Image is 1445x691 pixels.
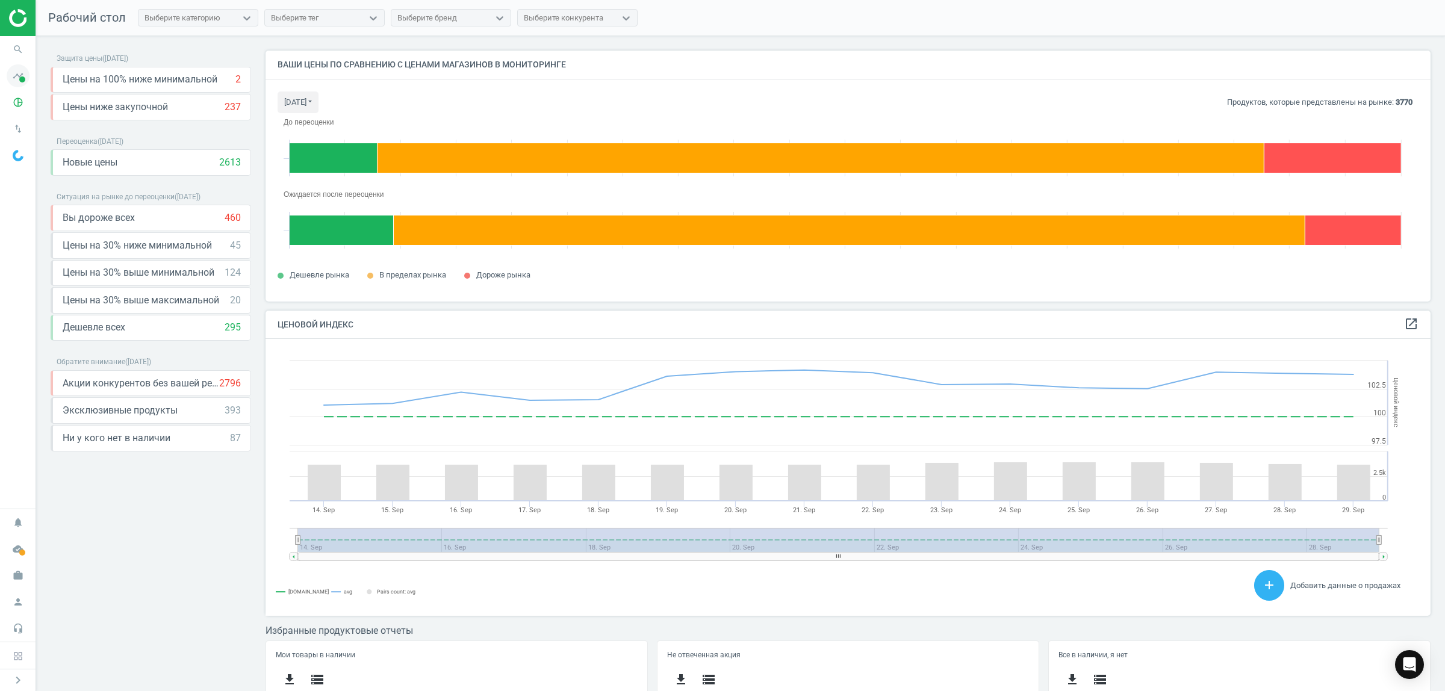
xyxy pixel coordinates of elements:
span: Цены на 30% ниже минимальной [63,239,212,252]
tspan: 15. Sep [382,506,404,514]
img: ajHJNr6hYgQAAAAASUVORK5CYII= [9,9,95,27]
i: pie_chart_outlined [7,91,30,114]
h4: Ваши цены по сравнению с ценами магазинов в мониторинге [266,51,1431,79]
tspan: 20. Sep [725,506,747,514]
div: Выберите категорию [144,13,220,23]
h5: Не отвеченная акция [667,651,1028,659]
h5: Мои товары в наличии [276,651,637,659]
text: 2.5k [1373,469,1386,477]
span: Цены на 100% ниже минимальной [63,73,217,86]
div: 45 [230,239,241,252]
span: ( [DATE] ) [175,193,200,201]
tspan: Ценовой индекс [1392,378,1400,428]
i: storage [701,672,716,687]
div: 124 [225,266,241,279]
div: 393 [225,404,241,417]
text: 102.5 [1367,381,1386,389]
div: 87 [230,432,241,445]
text: 100 [1373,409,1386,417]
tspan: 29. Sep [1343,506,1365,514]
span: ( [DATE] ) [98,137,123,146]
i: get_app [282,672,297,687]
i: open_in_new [1404,317,1419,331]
tspan: 25. Sep [1068,506,1090,514]
div: 2 [235,73,241,86]
span: Цены ниже закупочной [63,101,168,114]
span: Акции конкурентов без вашей реакции [63,377,219,390]
i: person [7,590,30,613]
span: Ни у кого нет в наличии [63,432,170,445]
i: search [7,38,30,61]
tspan: avg [344,589,352,595]
span: Дешевле всех [63,321,125,334]
span: Переоценка [57,137,98,146]
p: Продуктов, которые представлены на рынке: [1227,97,1412,108]
span: Рабочий стол [48,10,126,25]
span: Ситуация на рынке до переоценки [57,193,175,201]
button: add [1254,570,1284,601]
span: Обратите внимание [57,358,125,366]
i: get_app [1065,672,1080,687]
tspan: 21. Sep [794,506,816,514]
i: get_app [674,672,688,687]
tspan: 19. Sep [656,506,679,514]
div: Выберите тег [271,13,319,23]
tspan: 22. Sep [862,506,884,514]
h3: Избранные продуктовые отчеты [266,625,1431,636]
span: Цены на 30% выше минимальной [63,266,214,279]
i: timeline [7,64,30,87]
span: Вы дороже всех [63,211,135,225]
button: [DATE] [278,91,319,113]
h5: Все в наличии, я нет [1058,651,1420,659]
div: 460 [225,211,241,225]
i: headset_mic [7,617,30,640]
a: open_in_new [1404,317,1419,332]
img: wGWNvw8QSZomAAAAABJRU5ErkJggg== [13,150,23,161]
span: Эксклюзивные продукты [63,404,178,417]
text: 0 [1382,494,1386,501]
i: chevron_right [11,673,25,687]
tspan: 27. Sep [1205,506,1228,514]
tspan: 16. Sep [450,506,473,514]
div: 295 [225,321,241,334]
button: chevron_right [3,672,33,688]
text: 97.5 [1372,437,1386,445]
div: 237 [225,101,241,114]
i: notifications [7,511,30,534]
tspan: 14. Sep [313,506,335,514]
i: add [1262,578,1276,592]
tspan: 23. Sep [931,506,953,514]
span: Цены на 30% выше максимальной [63,294,219,307]
span: ( [DATE] ) [125,358,151,366]
div: Выберите конкурента [524,13,603,23]
span: В пределах рынка [379,270,446,279]
tspan: [DOMAIN_NAME] [288,589,329,595]
b: 3770 [1396,98,1412,107]
div: 2613 [219,156,241,169]
tspan: 24. Sep [999,506,1022,514]
h4: Ценовой индекс [266,311,1431,339]
tspan: Ожидается после переоценки [284,190,384,199]
div: Open Intercom Messenger [1395,650,1424,679]
i: work [7,564,30,587]
div: 20 [230,294,241,307]
tspan: До переоценки [284,118,334,126]
i: storage [310,672,325,687]
tspan: 17. Sep [519,506,541,514]
span: Новые цены [63,156,117,169]
span: Защита цены [57,54,102,63]
i: storage [1093,672,1107,687]
div: 2796 [219,377,241,390]
div: Выберите бренд [397,13,457,23]
tspan: 18. Sep [588,506,610,514]
span: ( [DATE] ) [102,54,128,63]
tspan: Pairs count: avg [377,589,415,595]
span: Дешевле рынка [290,270,349,279]
span: Добавить данные о продажах [1290,581,1400,590]
tspan: 26. Sep [1137,506,1159,514]
i: cloud_done [7,538,30,560]
i: swap_vert [7,117,30,140]
span: Дороже рынка [476,270,530,279]
tspan: 28. Sep [1274,506,1296,514]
